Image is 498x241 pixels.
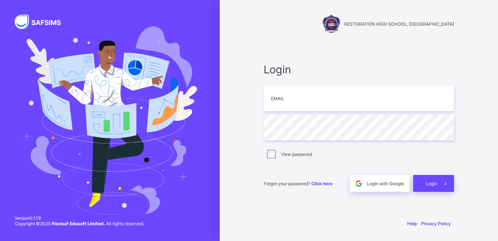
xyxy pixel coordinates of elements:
img: Hero Image [23,26,197,214]
span: Forgot your password? [264,181,332,186]
span: Login with Google [367,181,404,186]
span: Copyright © 2025 All rights reserved. [15,221,144,226]
img: SAFSIMS Logo [15,15,70,29]
span: RESTORATION HIGH SCHOOL, [GEOGRAPHIC_DATA] [344,21,454,27]
span: Version 0.1.19 [15,215,144,221]
a: Click here [311,181,332,186]
a: Privacy Policy [421,221,451,226]
strong: Flexisaf Edusoft Limited. [52,221,105,226]
span: Login [264,63,454,76]
img: google.396cfc9801f0270233282035f929180a.svg [354,179,363,188]
span: Login [426,181,437,186]
a: Help [407,221,417,226]
label: View password [281,151,312,157]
